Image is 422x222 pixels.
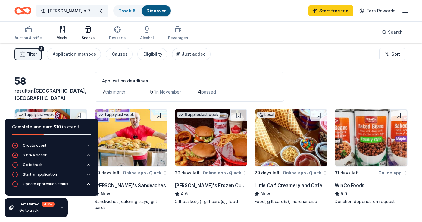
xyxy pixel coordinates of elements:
[177,112,220,118] div: 6 applies last week
[12,143,91,152] button: Create event
[123,169,167,177] div: Online app Quick
[97,112,135,118] div: 1 apply last week
[48,7,96,14] span: [PERSON_NAME]'s Rockin Disco for [GEOGRAPHIC_DATA]
[23,182,68,187] div: Update application status
[175,109,247,166] img: Image for Freddy's Frozen Custard & Steakburgers
[23,162,42,167] div: Go to track
[23,172,57,177] div: Start an application
[101,190,110,197] span: New
[113,5,171,17] button: Track· 5Discover
[23,153,47,158] div: Save a donor
[261,190,270,197] span: New
[109,35,126,40] div: Desserts
[283,169,327,177] div: Online app Quick
[335,199,408,205] div: Donation depends on request
[140,35,154,40] div: Alcohol
[53,51,96,58] div: Application methods
[82,23,95,43] button: Snacks
[56,23,67,43] button: Meals
[201,89,216,94] span: passed
[392,51,400,58] span: Sort
[175,169,200,177] div: 29 days left
[255,169,280,177] div: 29 days left
[106,48,133,60] button: Causes
[198,88,201,95] span: 4
[182,51,206,57] span: Just added
[172,48,211,60] button: Just added
[175,109,248,205] a: Image for Freddy's Frozen Custard & Steakburgers6 applieslast week29 days leftOnline app•Quick[PE...
[255,182,322,189] div: Little Calf Creamery and Cafe
[378,169,408,177] div: Online app
[38,46,44,52] div: 2
[335,109,408,205] a: Image for WinCo Foods31 days leftOnline appWinCo Foods5.0Donation depends on request
[14,75,87,87] div: 58
[95,169,120,177] div: 29 days left
[335,182,364,189] div: WinCo Foods
[379,48,405,60] button: Sort
[14,35,42,40] div: Auction & raffle
[307,171,308,175] span: •
[137,48,167,60] button: Eligibility
[109,23,126,43] button: Desserts
[150,88,155,95] span: 51
[168,35,188,40] div: Beverages
[14,109,87,205] a: Image for HomeState1 applylast weekLocal38 days leftOnline app•QuickHomeStateNewFood, gift card(s)
[335,169,359,177] div: 31 days left
[388,29,403,36] span: Search
[95,109,167,211] a: Image for Ike's Sandwiches1 applylast week29 days leftOnline app•Quick[PERSON_NAME]'s SandwichesN...
[17,112,55,118] div: 1 apply last week
[255,199,327,205] div: Food, gift card(s), merchandise
[203,169,247,177] div: Online app Quick
[95,109,167,166] img: Image for Ike's Sandwiches
[14,4,31,18] a: Home
[255,109,327,205] a: Image for Little Calf Creamery and CafeLocal29 days leftOnline app•QuickLittle Calf Creamery and ...
[377,26,408,38] button: Search
[175,182,248,189] div: [PERSON_NAME]'s Frozen Custard & Steakburgers
[356,5,399,16] a: Earn Rewards
[95,182,166,189] div: [PERSON_NAME]'s Sandwiches
[341,190,347,197] span: 5.0
[12,123,91,131] div: Complete and earn $10 in credit
[255,109,327,166] img: Image for Little Calf Creamery and Cafe
[27,51,37,58] span: Filter
[155,89,181,94] span: in November
[14,23,42,43] button: Auction & raffle
[47,48,101,60] button: Application methods
[308,5,353,16] a: Start free trial
[12,171,91,181] button: Start an application
[146,8,166,13] a: Discover
[82,35,95,40] div: Snacks
[257,112,275,118] div: Local
[19,202,55,207] div: Get started
[168,23,188,43] button: Beverages
[14,88,86,101] span: [GEOGRAPHIC_DATA], [GEOGRAPHIC_DATA]
[95,199,167,211] div: Sandwiches, catering trays, gift cards
[42,202,55,207] div: 40 %
[56,35,67,40] div: Meals
[147,171,148,175] span: •
[14,88,86,101] span: in
[12,181,91,191] button: Update application status
[227,171,228,175] span: •
[102,88,105,95] span: 7
[23,143,46,148] div: Create event
[14,48,42,60] button: Filter2
[143,51,162,58] div: Eligibility
[102,77,277,85] div: Application deadlines
[12,162,91,171] button: Go to track
[181,190,188,197] span: 4.6
[19,208,55,213] div: Go to track
[140,23,154,43] button: Alcohol
[12,152,91,162] button: Save a donor
[119,8,136,13] a: Track· 5
[105,89,125,94] span: this month
[335,109,407,166] img: Image for WinCo Foods
[36,5,108,17] button: [PERSON_NAME]'s Rockin Disco for [GEOGRAPHIC_DATA]
[175,199,248,205] div: Gift basket(s), gift card(s), food
[112,51,128,58] div: Causes
[14,87,87,102] div: results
